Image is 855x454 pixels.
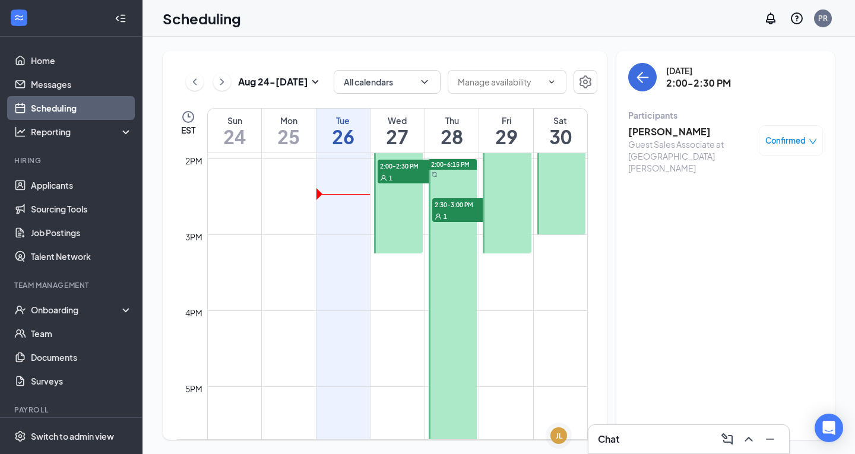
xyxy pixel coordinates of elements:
[370,126,425,147] h1: 27
[208,109,261,153] a: August 24, 2025
[380,174,387,182] svg: User
[574,70,597,94] button: Settings
[720,432,734,446] svg: ComposeMessage
[370,115,425,126] div: Wed
[444,212,447,221] span: 1
[534,109,587,153] a: August 30, 2025
[31,49,132,72] a: Home
[216,75,228,89] svg: ChevronRight
[262,109,316,153] a: August 25, 2025
[761,430,780,449] button: Minimize
[764,11,778,26] svg: Notifications
[31,126,133,138] div: Reporting
[578,75,593,89] svg: Settings
[432,198,492,210] span: 2:30-3:00 PM
[765,135,806,147] span: Confirmed
[186,73,204,91] button: ChevronLeft
[425,115,479,126] div: Thu
[790,11,804,26] svg: QuestionInfo
[809,138,817,146] span: down
[598,433,619,446] h3: Chat
[213,73,231,91] button: ChevronRight
[31,96,132,120] a: Scheduling
[425,109,479,153] a: August 28, 2025
[718,430,737,449] button: ComposeMessage
[628,138,753,174] div: Guest Sales Associate at [GEOGRAPHIC_DATA][PERSON_NAME]
[208,115,261,126] div: Sun
[534,126,587,147] h1: 30
[262,115,316,126] div: Mon
[308,75,322,89] svg: SmallChevronDown
[479,109,533,153] a: August 29, 2025
[14,126,26,138] svg: Analysis
[14,280,130,290] div: Team Management
[666,65,731,77] div: [DATE]
[14,304,26,316] svg: UserCheck
[316,126,370,147] h1: 26
[432,172,438,177] svg: Sync
[183,230,205,243] div: 3pm
[181,110,195,124] svg: Clock
[316,109,370,153] a: August 26, 2025
[425,126,479,147] h1: 28
[163,8,241,28] h1: Scheduling
[742,432,756,446] svg: ChevronUp
[31,322,132,345] a: Team
[479,126,533,147] h1: 29
[479,115,533,126] div: Fri
[419,76,430,88] svg: ChevronDown
[31,304,122,316] div: Onboarding
[815,414,843,442] div: Open Intercom Messenger
[316,115,370,126] div: Tue
[547,77,556,87] svg: ChevronDown
[183,306,205,319] div: 4pm
[628,125,753,138] h3: [PERSON_NAME]
[189,75,201,89] svg: ChevronLeft
[31,173,132,197] a: Applicants
[14,405,130,415] div: Payroll
[389,174,392,182] span: 1
[31,369,132,393] a: Surveys
[14,155,130,166] div: Hiring
[181,124,195,136] span: EST
[115,12,126,24] svg: Collapse
[435,213,442,220] svg: User
[635,70,650,84] svg: ArrowLeft
[14,430,26,442] svg: Settings
[31,197,132,221] a: Sourcing Tools
[208,126,261,147] h1: 24
[628,63,657,91] button: back-button
[628,109,823,121] div: Participants
[183,382,205,395] div: 5pm
[31,72,132,96] a: Messages
[334,70,441,94] button: All calendarsChevronDown
[31,430,114,442] div: Switch to admin view
[458,75,542,88] input: Manage availability
[31,345,132,369] a: Documents
[666,77,731,90] h3: 2:00-2:30 PM
[739,430,758,449] button: ChevronUp
[183,154,205,167] div: 2pm
[431,160,470,169] span: 2:00-6:15 PM
[534,115,587,126] div: Sat
[763,432,777,446] svg: Minimize
[370,109,425,153] a: August 27, 2025
[818,13,828,23] div: PR
[13,12,25,24] svg: WorkstreamLogo
[31,221,132,245] a: Job Postings
[556,431,562,441] div: JL
[378,160,437,172] span: 2:00-2:30 PM
[31,245,132,268] a: Talent Network
[238,75,308,88] h3: Aug 24 - [DATE]
[262,126,316,147] h1: 25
